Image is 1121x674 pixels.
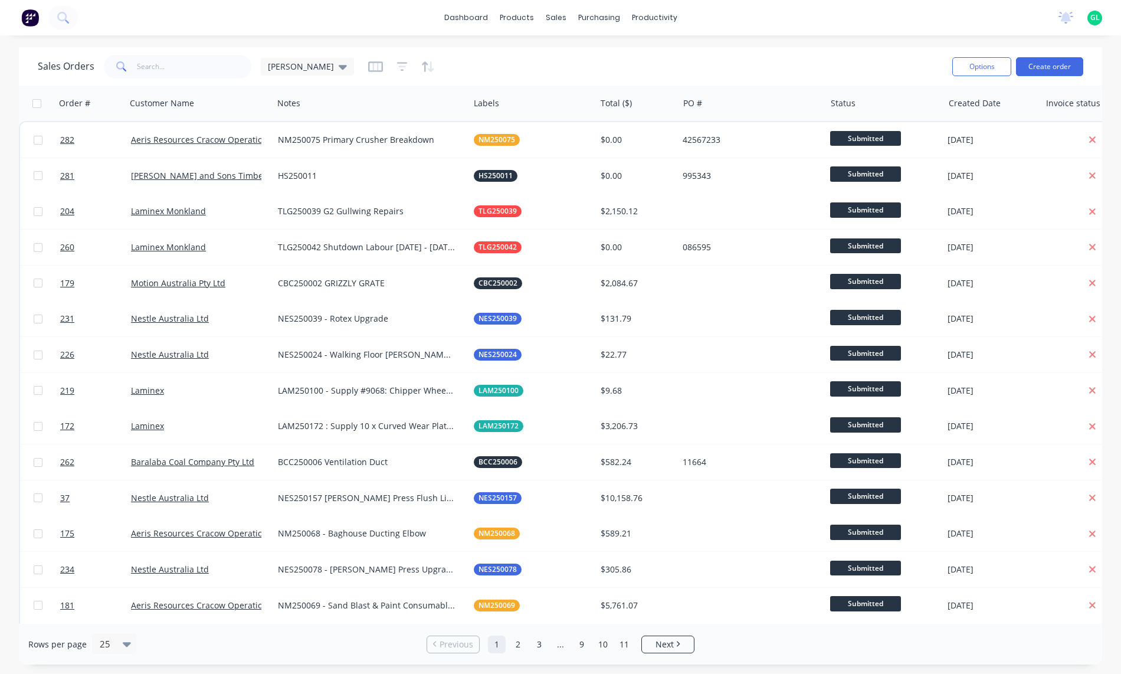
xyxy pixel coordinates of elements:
[601,313,670,325] div: $131.79
[831,97,855,109] div: Status
[830,561,901,575] span: Submitted
[830,417,901,432] span: Submitted
[278,277,455,289] div: CBC250002 GRIZZLY GRATE
[1046,97,1100,109] div: Invoice status
[642,639,694,650] a: Next page
[474,528,520,539] button: NM250068
[948,564,1035,575] div: [DATE]
[948,385,1035,397] div: [DATE]
[948,528,1035,539] div: [DATE]
[131,205,206,217] a: Laminex Monkland
[474,492,522,504] button: NES250157
[60,385,74,397] span: 219
[948,349,1035,361] div: [DATE]
[952,57,1011,76] button: Options
[948,313,1035,325] div: [DATE]
[131,564,209,575] a: Nestle Australia Ltd
[478,349,517,361] span: NES250024
[948,600,1035,611] div: [DATE]
[278,456,455,468] div: BCC250006 Ventilation Duct
[683,97,702,109] div: PO #
[474,97,499,109] div: Labels
[948,205,1035,217] div: [DATE]
[60,552,131,587] a: 234
[60,444,131,480] a: 262
[601,349,670,361] div: $22.77
[278,600,455,611] div: NM250069 - Sand Blast & Paint Consumables
[478,385,519,397] span: LAM250100
[601,420,670,432] div: $3,206.73
[474,205,522,217] button: TLG250039
[131,456,254,467] a: Baralaba Coal Company Pty Ltd
[60,516,131,551] a: 175
[948,134,1035,146] div: [DATE]
[474,420,523,432] button: LAM250172
[60,480,131,516] a: 37
[601,385,670,397] div: $9.68
[474,277,522,289] button: CBC250002
[60,588,131,623] a: 181
[137,55,252,78] input: Search...
[278,528,455,539] div: NM250068 - Baghouse Ducting Elbow
[601,600,670,611] div: $5,761.07
[626,9,683,27] div: productivity
[830,381,901,396] span: Submitted
[830,346,901,361] span: Submitted
[948,170,1035,182] div: [DATE]
[494,9,540,27] div: products
[948,277,1035,289] div: [DATE]
[60,408,131,444] a: 172
[60,205,74,217] span: 204
[552,636,569,653] a: Jump forward
[60,230,131,265] a: 260
[683,170,814,182] div: 995343
[59,97,90,109] div: Order #
[440,639,473,650] span: Previous
[478,277,517,289] span: CBC250002
[278,205,455,217] div: TLG250039 G2 Gullwing Repairs
[1090,12,1100,23] span: GL
[478,313,517,325] span: NES250039
[474,385,523,397] button: LAM250100
[278,241,455,253] div: TLG250042 Shutdown Labour [DATE] - [DATE]
[683,456,814,468] div: 11664
[530,636,548,653] a: Page 3
[60,122,131,158] a: 282
[60,337,131,372] a: 226
[601,205,670,217] div: $2,150.12
[60,158,131,194] a: 281
[601,170,670,182] div: $0.00
[830,489,901,503] span: Submitted
[278,134,455,146] div: NM250075 Primary Crusher Breakdown
[948,241,1035,253] div: [DATE]
[131,600,272,611] a: Aeris Resources Cracow Operations
[60,528,74,539] span: 175
[278,385,455,397] div: LAM250100 - Supply #9068: Chipper Wheel Waer Palts x 10
[131,170,296,181] a: [PERSON_NAME] and Sons Timber Pty Ltd
[474,170,517,182] button: HS250011
[60,241,74,253] span: 260
[830,596,901,611] span: Submitted
[278,420,455,432] div: LAM250172 : Supply 10 x Curved Wear Plates CV1 & CV2
[830,238,901,253] span: Submitted
[830,202,901,217] span: Submitted
[278,564,455,575] div: NES250078 - [PERSON_NAME] Press Upgrade
[572,9,626,27] div: purchasing
[601,456,670,468] div: $582.24
[601,241,670,253] div: $0.00
[60,266,131,301] a: 179
[474,313,522,325] button: NES250039
[131,349,209,360] a: Nestle Australia Ltd
[830,310,901,325] span: Submitted
[474,564,522,575] button: NES250078
[60,373,131,408] a: 219
[540,9,572,27] div: sales
[830,453,901,468] span: Submitted
[427,639,479,650] a: Previous page
[478,205,517,217] span: TLG250039
[830,131,901,146] span: Submitted
[594,636,612,653] a: Page 10
[60,134,74,146] span: 282
[60,313,74,325] span: 231
[601,97,632,109] div: Total ($)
